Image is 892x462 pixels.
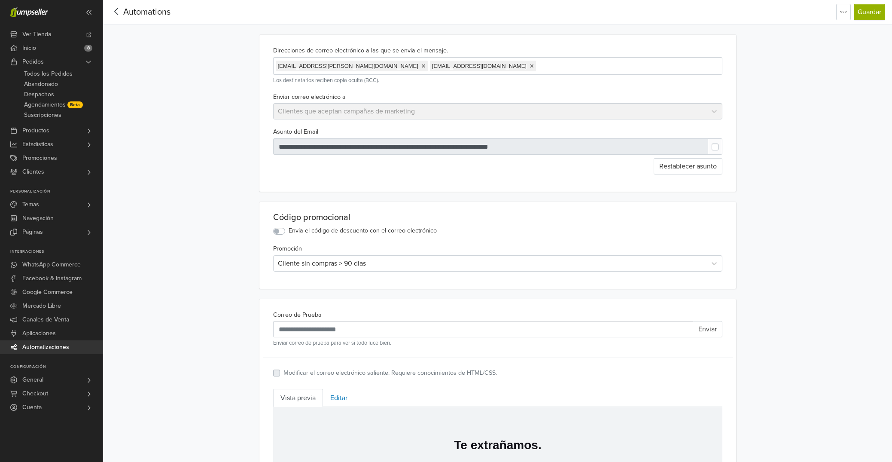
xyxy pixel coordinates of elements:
span: Inicio [22,41,36,55]
span: Pedidos [22,55,44,69]
strong: CDA34A [263,184,287,190]
span: WhatsApp Commerce [22,258,81,272]
span: Cuenta [22,401,42,414]
small: Enviar correo de prueba para ver si todo luce bien. [273,339,722,347]
span: Estadísticas [22,138,53,151]
label: Asunto del Email [273,127,318,137]
p: Integraciones [10,249,103,254]
span: General [22,373,43,387]
a: Editar [323,389,355,407]
img: jumpseller-logo-footer-grey.png [195,326,255,354]
label: Promoción [273,244,302,254]
button: Enviar [693,321,722,337]
span: Abandonado [24,79,58,89]
button: Restablecer asunto [654,158,722,174]
span: Checkout [22,387,48,401]
span: Canales de Venta [22,313,69,327]
span: Todos los Pedidos [24,69,73,79]
a: Disfruta Tu Oferta Especial Ahora [150,248,299,268]
span: Beta [67,101,83,108]
label: Correo de Prueba [273,310,322,320]
input: Recipient's username [273,321,693,337]
span: Automations [123,7,170,17]
p: Si deseas darte de baja de estos correos electrónicos, actualiza tus preferencias en el [110,309,339,316]
span: Temas [22,198,39,211]
p: Explora nuestra tienda para descubrir cosas nuevas — estamos seguros que amarás lo que tenemos di... [104,219,345,240]
strong: Kchilupi Pets - Alimento para Mascotas [160,286,289,294]
span: Clientes [22,165,44,179]
label: Direcciones de correo electrónico a las que se envía el mensaje. [273,46,448,55]
label: Modificar el correo electrónico saliente. Requiere conocimientos de HTML/CSS. [283,368,497,378]
a: perfil de cliente [180,318,220,325]
small: Los destinatarios reciben copia oculta (BCC). [273,76,722,85]
span: Productos [22,124,49,138]
span: [EMAIL_ADDRESS][PERSON_NAME][DOMAIN_NAME] [276,61,428,72]
span: Ver Tienda [22,28,51,41]
p: ¡Gracias por ser una parte importante de nuestro viaje! [104,275,345,285]
p: Hemos notado que ha pasado un tiempo desde tu última compra con nosotros, y realmente te extrañam... [104,116,345,158]
span: Navegación [22,211,54,225]
span: Google Commerce [22,285,73,299]
p: Personalización [10,189,103,194]
p: Configuración [10,364,103,370]
p: Usa este cupón en tu próxima compra: . [110,183,340,192]
span: 8 [84,45,92,52]
span: Automatizaciones [22,340,69,354]
div: Código promocional [273,212,722,223]
span: Suscripciones [24,110,61,120]
label: Enviar correo electrónico a [273,92,346,102]
span: Facebook & Instagram [22,272,82,285]
span: Páginas [22,225,43,239]
p: en nuestra tienda. [222,318,270,325]
label: Envía el código de descuento con el correo electrónico [289,226,437,236]
span: Mercado Libre [22,299,61,313]
span: Despachos [24,89,54,100]
span: [EMAIL_ADDRESS][DOMAIN_NAME] [430,61,536,72]
h1: [PERSON_NAME], [104,83,345,99]
span: Aplicaciones [22,327,56,340]
button: Guardar [854,4,885,20]
h2: Te extrañamos. [104,30,345,46]
span: Agendamientos [24,100,66,110]
a: Vista previa [273,389,323,407]
span: Promociones [22,151,57,165]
